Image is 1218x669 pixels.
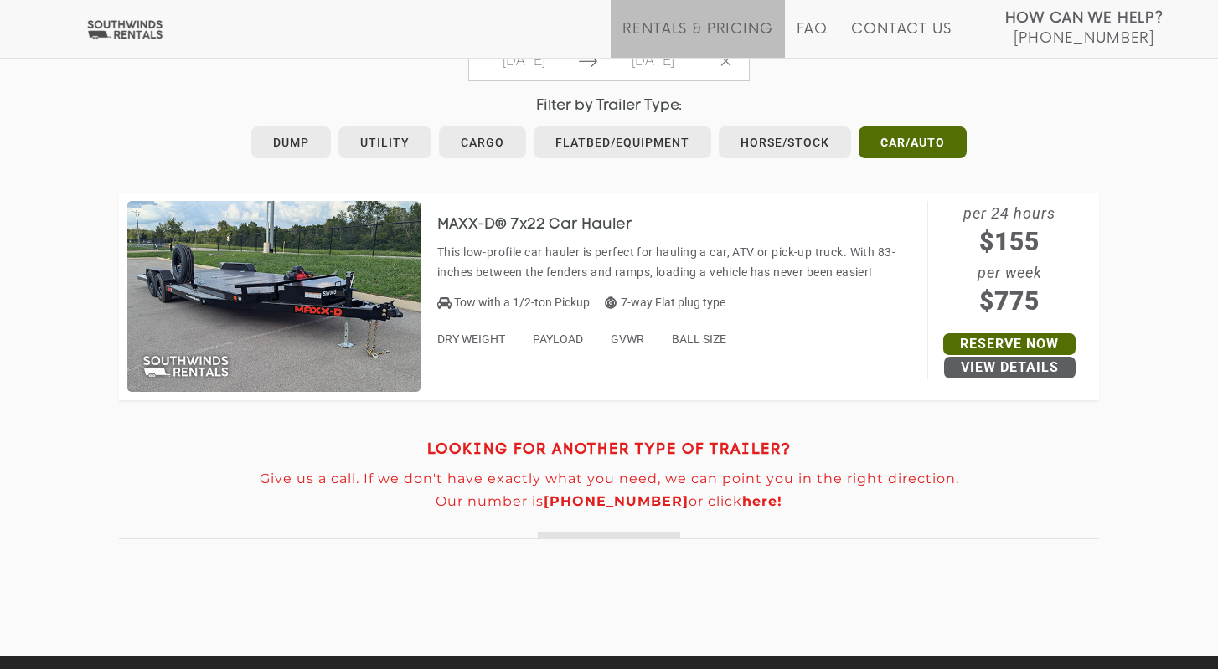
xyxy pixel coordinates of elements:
span: [PHONE_NUMBER] [1014,30,1154,47]
span: $775 [928,282,1091,320]
a: Reserve Now [943,333,1076,355]
strong: How Can We Help? [1005,10,1164,27]
strong: LOOKING FOR ANOTHER TYPE OF TRAILER? [427,443,792,457]
a: FAQ [797,21,828,58]
a: Dump [251,126,331,158]
a: Contact Us [851,21,951,58]
a: Car/Auto [859,126,967,158]
p: This low-profile car hauler is perfect for hauling a car, ATV or pick-up truck. With 83-inches be... [437,242,919,282]
a: Rentals & Pricing [622,21,772,58]
p: Give us a call. If we don't have exactly what you need, we can point you in the right direction. [119,471,1099,486]
a: Horse/Stock [719,126,851,158]
span: Tow with a 1/2-ton Pickup [454,296,590,309]
a: [PHONE_NUMBER] [544,493,689,509]
span: BALL SIZE [672,332,726,346]
h3: MAXX-D® 7x22 Car Hauler [437,217,658,234]
span: $155 [928,223,1091,260]
a: Flatbed/Equipment [534,126,711,158]
span: DRY WEIGHT [437,332,505,346]
span: 7-way Flat plug type [605,296,725,309]
span: GVWR [611,332,644,346]
a: MAXX-D® 7x22 Car Hauler [437,217,658,230]
h4: Filter by Trailer Type: [119,98,1099,114]
p: Our number is or click [119,494,1099,509]
img: SW065 - MAXX-D 7x22 Car Hauler [127,201,421,392]
a: here! [742,493,782,509]
a: Cargo [439,126,526,158]
a: How Can We Help? [PHONE_NUMBER] [1005,8,1164,45]
a: View Details [944,357,1076,378]
img: Southwinds Rentals Logo [84,19,166,40]
span: PAYLOAD [533,332,583,346]
a: Utility [338,126,431,158]
span: per 24 hours per week [928,201,1091,320]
